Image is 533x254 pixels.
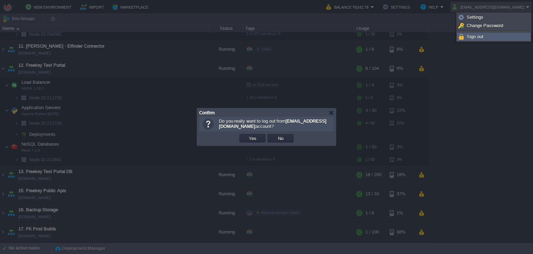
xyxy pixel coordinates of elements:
span: Settings [467,15,483,20]
span: Change Password [467,23,503,28]
a: Change Password [457,22,530,30]
button: Yes [247,135,259,141]
button: No [276,135,286,141]
span: Confirm [199,110,215,115]
b: [EMAIL_ADDRESS][DOMAIN_NAME] [219,118,327,129]
span: Sign out [467,34,483,39]
span: Do you really want to log out from account? [219,118,327,129]
a: Settings [457,14,530,21]
a: Sign out [457,33,530,41]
